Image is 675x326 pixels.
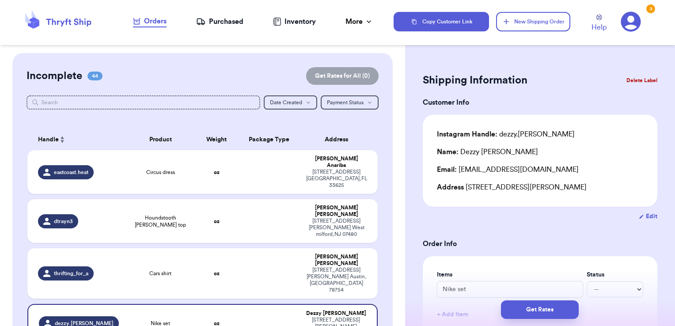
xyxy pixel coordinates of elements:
span: eastcoast.heat [54,169,88,176]
span: Address [437,184,464,191]
button: Sort ascending [59,134,66,145]
div: More [345,16,373,27]
a: Inventory [273,16,316,27]
button: Get Rates for All (0) [306,67,379,85]
span: 44 [87,72,102,80]
span: Houndstooth [PERSON_NAME] top [131,214,190,228]
button: Get Rates [501,300,579,319]
span: Circus dress [146,169,175,176]
div: dezzy.[PERSON_NAME] [437,129,575,140]
strong: oz [214,321,220,326]
strong: oz [214,219,220,224]
h2: Incomplete [27,69,82,83]
span: Date Created [270,100,302,105]
strong: oz [214,170,220,175]
h3: Customer Info [423,97,657,108]
span: Handle [38,135,59,144]
a: Purchased [196,16,243,27]
label: Status [587,270,643,279]
th: Address [301,129,378,150]
span: Cars shirt [149,270,171,277]
span: dtrayn3 [54,218,73,225]
span: Name: [437,148,459,155]
button: Delete Label [623,71,661,90]
th: Weight [196,129,238,150]
div: [EMAIL_ADDRESS][DOMAIN_NAME] [437,164,643,175]
div: [PERSON_NAME] Anariba [306,155,368,169]
span: Instagram Handle: [437,131,497,138]
div: [PERSON_NAME] [PERSON_NAME] [306,205,368,218]
button: Date Created [264,95,317,110]
a: 3 [621,11,641,32]
button: Edit [639,212,657,221]
label: Items [437,270,583,279]
strong: oz [214,271,220,276]
button: New Shipping Order [496,12,570,31]
div: [STREET_ADDRESS][PERSON_NAME] [437,182,643,193]
h3: Order Info [423,239,657,249]
button: Copy Customer Link [394,12,489,31]
div: Dezzy [PERSON_NAME] [437,147,538,157]
span: thrifting_for_a [54,270,88,277]
div: Dezzy [PERSON_NAME] [306,310,367,317]
span: Payment Status [327,100,364,105]
div: [STREET_ADDRESS] [GEOGRAPHIC_DATA] , FL 33625 [306,169,368,189]
div: [PERSON_NAME] [PERSON_NAME] [306,254,368,267]
a: Help [592,15,607,33]
h2: Shipping Information [423,73,527,87]
div: 3 [646,4,655,13]
span: Help [592,22,607,33]
span: Email: [437,166,457,173]
th: Package Type [238,129,301,150]
div: [STREET_ADDRESS][PERSON_NAME] Austin , [GEOGRAPHIC_DATA] 78754 [306,267,368,293]
button: Payment Status [321,95,379,110]
input: Search [27,95,261,110]
th: Product [125,129,196,150]
a: Orders [133,16,167,27]
div: [STREET_ADDRESS][PERSON_NAME] West milford , NJ 07480 [306,218,368,238]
